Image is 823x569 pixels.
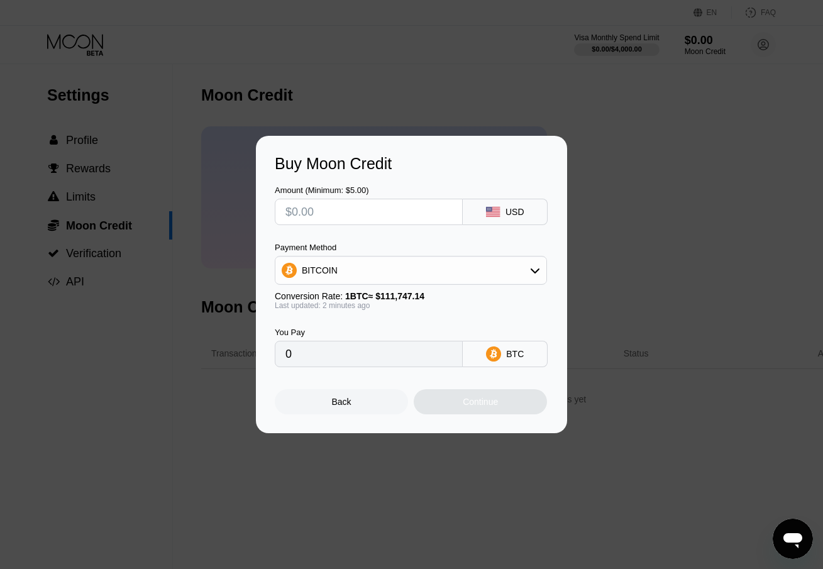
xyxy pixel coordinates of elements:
div: Conversion Rate: [275,291,547,301]
div: Amount (Minimum: $5.00) [275,185,463,195]
span: 1 BTC ≈ $111,747.14 [345,291,424,301]
iframe: Button to launch messaging window [773,519,813,559]
div: BITCOIN [275,258,546,283]
div: Payment Method [275,243,547,252]
div: Back [275,389,408,414]
div: BITCOIN [302,265,338,275]
div: You Pay [275,328,463,337]
div: Back [332,397,351,407]
div: Buy Moon Credit [275,155,548,173]
div: BTC [506,349,524,359]
div: Last updated: 2 minutes ago [275,301,547,310]
input: $0.00 [285,199,452,224]
div: USD [505,207,524,217]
